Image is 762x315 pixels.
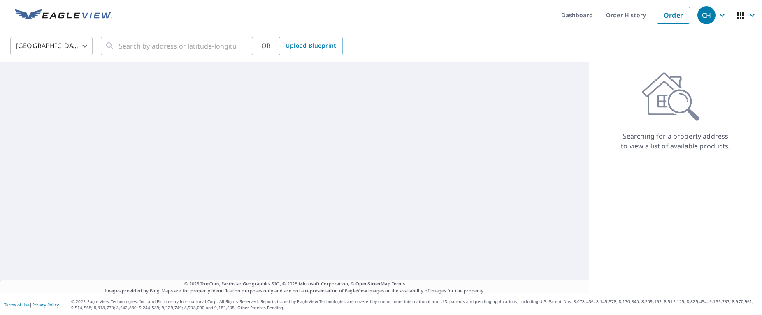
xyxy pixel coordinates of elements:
[184,280,405,287] span: © 2025 TomTom, Earthstar Geographics SIO, © 2025 Microsoft Corporation, ©
[119,35,236,58] input: Search by address or latitude-longitude
[620,131,731,151] p: Searching for a property address to view a list of available products.
[392,280,405,287] a: Terms
[279,37,342,55] a: Upload Blueprint
[657,7,690,24] a: Order
[71,299,758,311] p: © 2025 Eagle View Technologies, Inc. and Pictometry International Corp. All Rights Reserved. Repo...
[355,280,390,287] a: OpenStreetMap
[4,302,59,307] p: |
[15,9,112,21] img: EV Logo
[697,6,716,24] div: CH
[4,302,30,308] a: Terms of Use
[261,37,343,55] div: OR
[10,35,93,58] div: [GEOGRAPHIC_DATA]
[286,41,336,51] span: Upload Blueprint
[32,302,59,308] a: Privacy Policy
